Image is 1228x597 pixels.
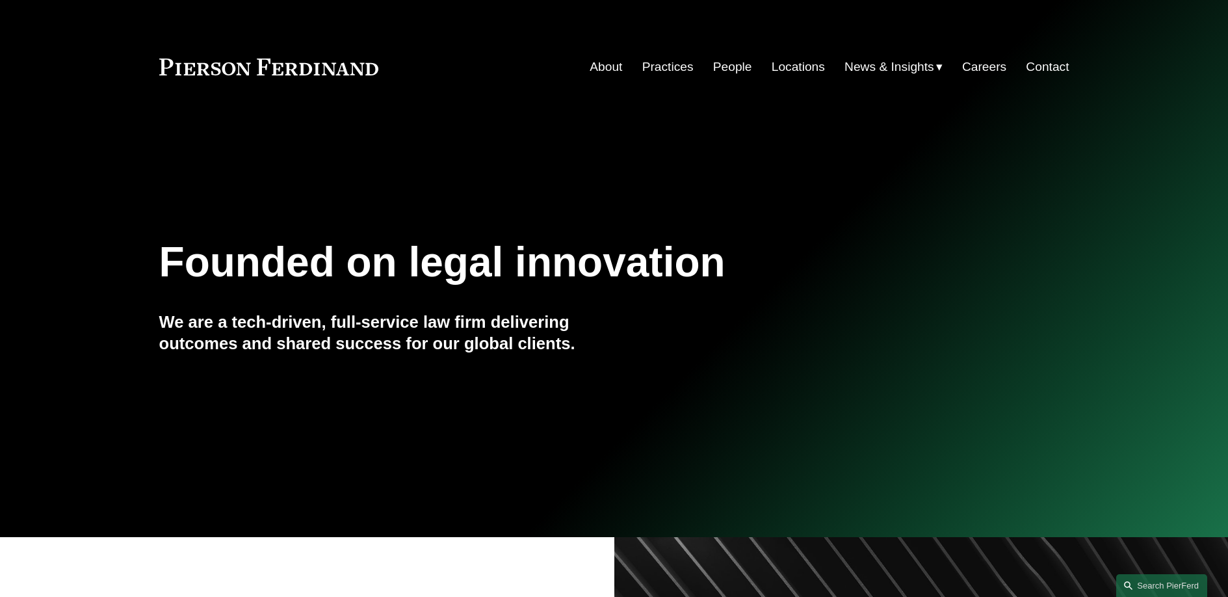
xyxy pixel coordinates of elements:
[772,55,825,79] a: Locations
[844,55,943,79] a: folder dropdown
[1026,55,1069,79] a: Contact
[844,56,934,79] span: News & Insights
[962,55,1006,79] a: Careers
[159,239,918,286] h1: Founded on legal innovation
[1116,574,1207,597] a: Search this site
[159,312,614,354] h4: We are a tech-driven, full-service law firm delivering outcomes and shared success for our global...
[713,55,752,79] a: People
[590,55,622,79] a: About
[642,55,694,79] a: Practices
